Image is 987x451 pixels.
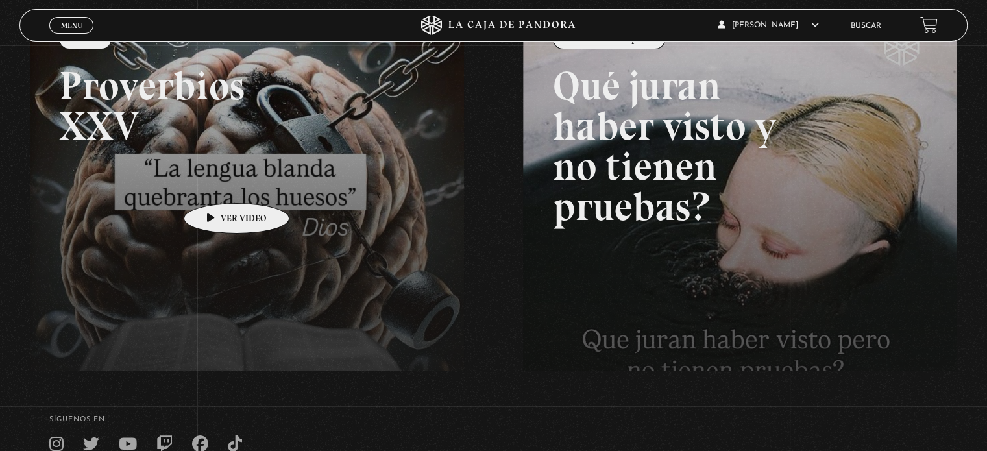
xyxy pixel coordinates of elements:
a: View your shopping cart [920,16,938,34]
a: Buscar [851,22,881,30]
span: [PERSON_NAME] [718,21,819,29]
span: Cerrar [56,32,87,42]
span: Menu [61,21,82,29]
h4: SÍguenos en: [49,416,938,423]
